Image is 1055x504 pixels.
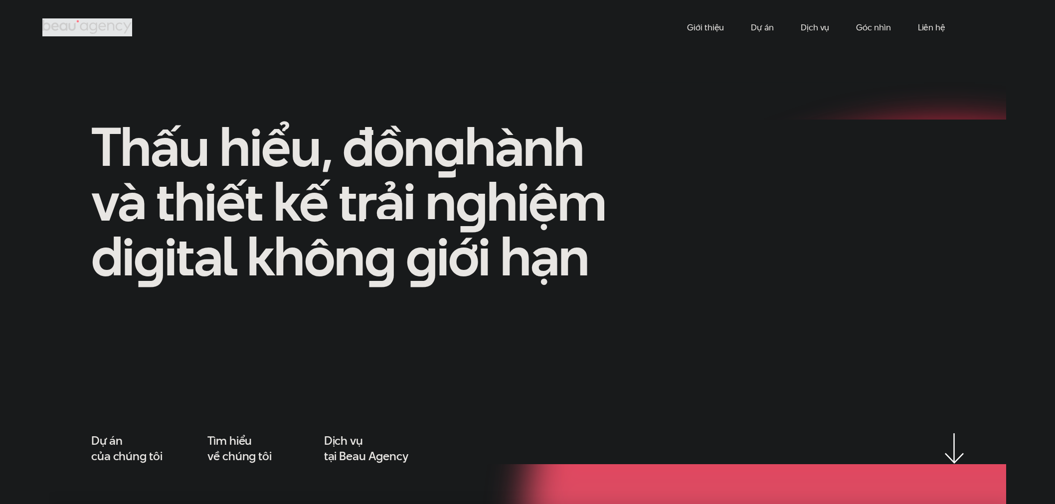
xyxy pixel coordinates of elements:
a: Tìm hiểuvề chúng tôi [207,433,272,464]
a: Dịch vụtại Beau Agency [324,433,408,464]
en: g [364,219,395,294]
en: g [406,219,437,294]
h1: Thấu hiểu, đồn hành và thiết kế trải n hiệm di ital khôn iới hạn [91,120,640,284]
en: g [434,110,465,184]
a: Dự áncủa chúng tôi [91,433,162,464]
en: g [456,164,487,239]
en: g [134,219,165,294]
